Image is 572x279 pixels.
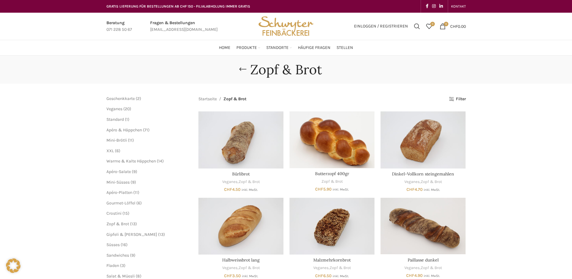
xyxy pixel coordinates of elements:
span: 6 [116,148,119,153]
span: 2 [137,96,140,101]
span: Home [219,45,230,51]
a: Häufige Fragen [298,42,330,54]
span: GRATIS LIEFERUNG FÜR BESTELLUNGEN AB CHF 150 - FILIALABHOLUNG IMMER GRATIS [106,4,250,8]
a: Standard [106,117,124,122]
a: Suchen [411,20,423,32]
div: Secondary navigation [448,0,469,12]
a: Mini-Brötli [106,138,127,143]
a: Bürlibrot [198,111,283,168]
h1: Zopf & Brot [250,62,322,78]
span: 13 [160,232,163,237]
a: Zopf & Brot [421,179,442,185]
span: Crostini [106,211,122,216]
a: Filter [449,97,466,102]
a: Standorte [266,42,292,54]
span: Häufige Fragen [298,45,330,51]
bdi: 6.50 [315,273,332,278]
a: Fladen [106,263,119,268]
span: 8 [137,274,140,279]
span: 1 [126,117,128,122]
a: Infobox link [106,20,132,33]
span: 6 [138,200,140,206]
span: 71 [144,127,148,133]
a: Site logo [256,23,315,28]
span: 14 [158,159,162,164]
a: Paillasse dunkel [408,257,439,263]
a: Zopf & Brot [106,221,129,226]
span: CHF [315,187,323,192]
a: Apéro-Platten [106,190,132,195]
a: Zopf & Brot [330,265,351,271]
span: 16 [122,242,126,247]
span: 9 [132,180,134,185]
a: Zopf & Brot [239,179,260,185]
span: Gourmet-Löffel [106,200,135,206]
a: Warme & Kalte Häppchen [106,159,156,164]
nav: Breadcrumb [198,96,246,102]
a: Home [219,42,230,54]
a: Süsses [106,242,120,247]
a: Butterzopf 400gr [289,111,374,168]
a: Startseite [198,96,217,102]
span: KONTAKT [451,4,466,8]
a: Zopf & Brot [321,179,343,184]
bdi: 5.90 [315,187,332,192]
small: inkl. MwSt. [424,188,440,192]
span: CHF [406,273,414,278]
a: Dinkel-Vollkorn steingemahlen [392,171,454,177]
a: Butterzopf 400gr [315,171,349,176]
a: Veganes [222,265,238,271]
span: 9 [131,253,134,258]
a: Zopf & Brot [239,265,260,271]
bdi: 4.50 [224,187,241,192]
bdi: 0.00 [450,24,466,29]
a: Einloggen / Registrieren [351,20,411,32]
a: Veganes [404,265,420,271]
a: Mini-Süsses [106,180,130,185]
span: XXL [106,148,114,153]
span: 20 [125,106,130,111]
span: 11 [129,138,132,143]
span: 13 [131,221,135,226]
span: 3 [122,263,124,268]
a: Veganes [222,179,238,185]
span: CHF [224,187,232,192]
div: , [198,179,283,185]
span: Apéro-Salate [106,169,131,174]
span: CHF [450,24,458,29]
span: Zopf & Brot [223,96,246,102]
div: , [289,265,374,271]
img: Bäckerei Schwyter [256,13,315,40]
a: KONTAKT [451,0,466,12]
a: Infobox link [150,20,218,33]
span: CHF [406,187,415,192]
small: inkl. MwSt. [333,274,349,278]
a: Sandwiches [106,253,129,258]
a: Linkedin social link [438,2,445,11]
a: Malzmehrkornbrot [313,257,351,263]
a: Veganes [404,179,420,185]
small: inkl. MwSt. [242,274,258,278]
bdi: 4.90 [406,273,423,278]
a: Veganes [106,106,122,111]
span: Geschenkkarte [106,96,135,101]
bdi: 3.50 [224,273,241,278]
a: Apéro & Häppchen [106,127,142,133]
a: Salat & Müesli [106,274,135,279]
a: Gipfeli & [PERSON_NAME] [106,232,157,237]
a: Veganes [313,265,329,271]
span: Einloggen / Registrieren [354,24,408,28]
div: Main navigation [103,42,469,54]
div: , [381,265,466,271]
span: CHF [224,273,232,278]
